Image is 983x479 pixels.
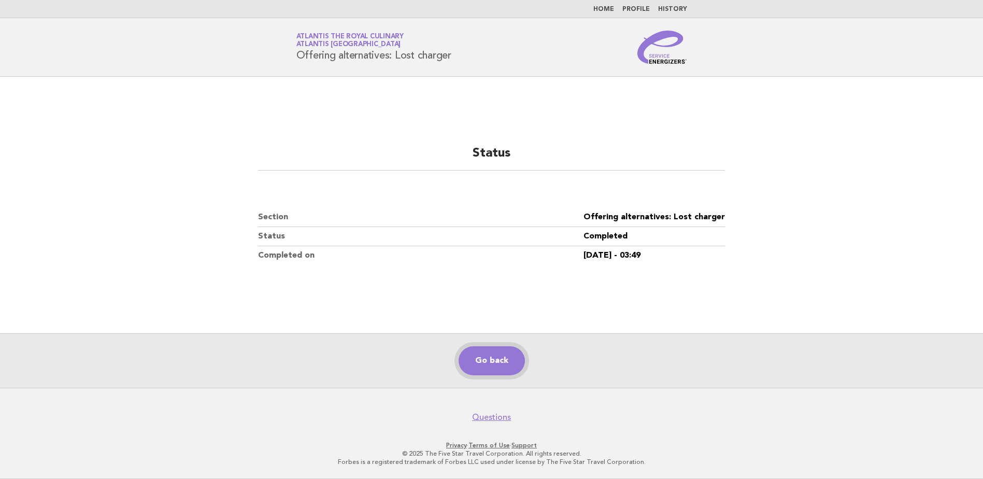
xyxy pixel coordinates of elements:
[637,31,687,64] img: Service Energizers
[175,441,809,449] p: · ·
[175,458,809,466] p: Forbes is a registered trademark of Forbes LLC used under license by The Five Star Travel Corpora...
[583,246,725,265] dd: [DATE] - 03:49
[622,6,650,12] a: Profile
[296,34,451,61] h1: Offering alternatives: Lost charger
[258,227,583,246] dt: Status
[459,346,525,375] a: Go back
[296,33,404,48] a: Atlantis the Royal CulinaryAtlantis [GEOGRAPHIC_DATA]
[511,442,537,449] a: Support
[296,41,401,48] span: Atlantis [GEOGRAPHIC_DATA]
[258,145,725,171] h2: Status
[583,227,725,246] dd: Completed
[658,6,687,12] a: History
[175,449,809,458] p: © 2025 The Five Star Travel Corporation. All rights reserved.
[258,208,583,227] dt: Section
[593,6,614,12] a: Home
[468,442,510,449] a: Terms of Use
[583,208,725,227] dd: Offering alternatives: Lost charger
[258,246,583,265] dt: Completed on
[472,412,511,422] a: Questions
[446,442,467,449] a: Privacy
